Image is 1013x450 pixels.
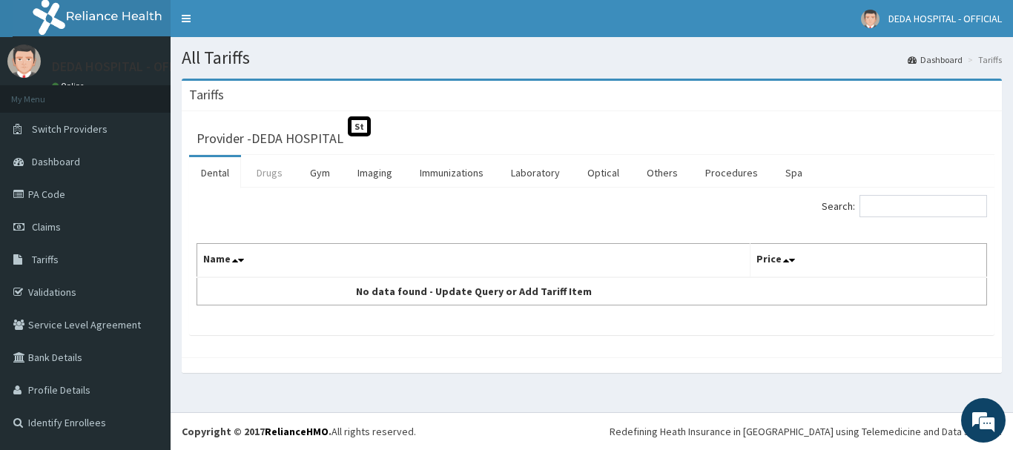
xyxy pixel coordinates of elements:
[575,157,631,188] a: Optical
[635,157,690,188] a: Others
[52,60,205,73] p: DEDA HOSPITAL - OFFICIAL
[408,157,495,188] a: Immunizations
[197,244,750,278] th: Name
[822,195,987,217] label: Search:
[32,122,108,136] span: Switch Providers
[348,116,371,136] span: St
[964,53,1002,66] li: Tariffs
[182,425,331,438] strong: Copyright © 2017 .
[610,424,1002,439] div: Redefining Heath Insurance in [GEOGRAPHIC_DATA] using Telemedicine and Data Science!
[32,220,61,234] span: Claims
[861,10,880,28] img: User Image
[298,157,342,188] a: Gym
[265,425,329,438] a: RelianceHMO
[693,157,770,188] a: Procedures
[245,157,294,188] a: Drugs
[346,157,404,188] a: Imaging
[197,132,343,145] h3: Provider - DEDA HOSPITAL
[189,157,241,188] a: Dental
[32,253,59,266] span: Tariffs
[859,195,987,217] input: Search:
[189,88,224,102] h3: Tariffs
[750,244,987,278] th: Price
[182,48,1002,67] h1: All Tariffs
[7,44,41,78] img: User Image
[32,155,80,168] span: Dashboard
[171,412,1013,450] footer: All rights reserved.
[499,157,572,188] a: Laboratory
[52,81,88,91] a: Online
[197,277,750,305] td: No data found - Update Query or Add Tariff Item
[908,53,963,66] a: Dashboard
[888,12,1002,25] span: DEDA HOSPITAL - OFFICIAL
[773,157,814,188] a: Spa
